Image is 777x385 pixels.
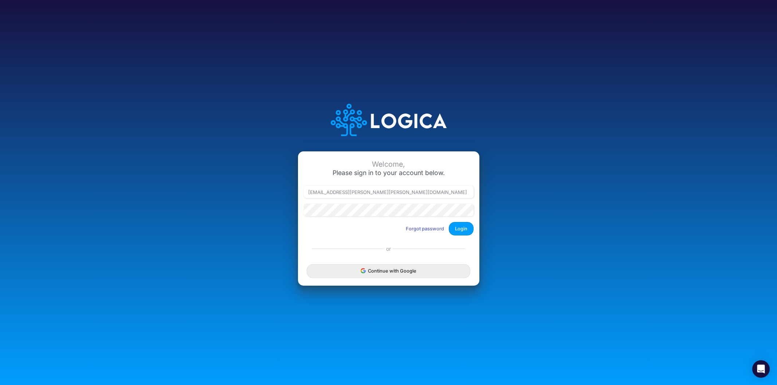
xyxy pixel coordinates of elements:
[333,169,445,176] span: Please sign in to your account below.
[307,264,470,278] button: Continue with Google
[752,360,770,378] div: Open Intercom Messenger
[401,223,449,235] button: Forgot password
[449,222,474,235] button: Login
[304,186,474,198] input: Email
[304,160,474,168] div: Welcome,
